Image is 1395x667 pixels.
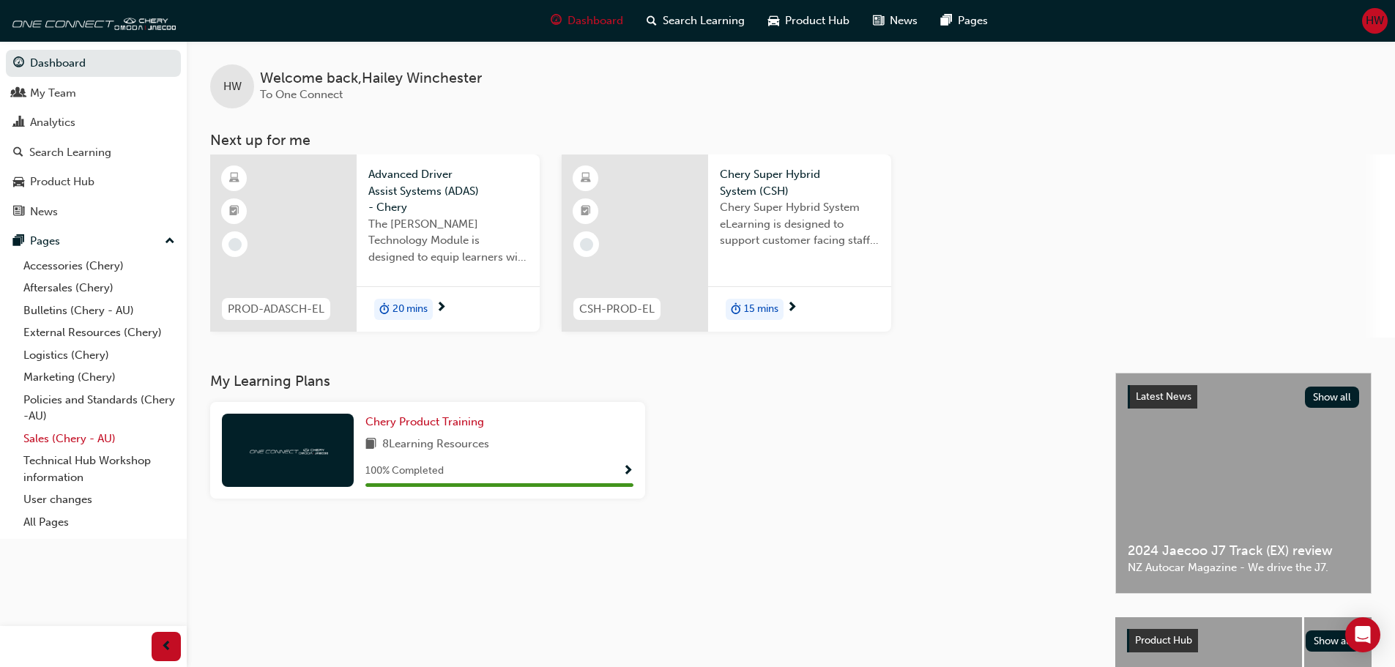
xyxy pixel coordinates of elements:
span: prev-icon [161,638,172,656]
span: search-icon [647,12,657,30]
span: HW [1366,12,1384,29]
a: Dashboard [6,50,181,77]
a: Chery Product Training [365,414,490,431]
a: External Resources (Chery) [18,321,181,344]
a: Search Learning [6,139,181,166]
span: next-icon [786,302,797,315]
a: Analytics [6,109,181,136]
span: learningResourceType_ELEARNING-icon [229,169,239,188]
a: PROD-ADASCH-ELAdvanced Driver Assist Systems (ADAS) - CheryThe [PERSON_NAME] Technology Module is... [210,154,540,332]
span: Chery Product Training [365,415,484,428]
span: PROD-ADASCH-EL [228,301,324,318]
span: Search Learning [663,12,745,29]
h3: My Learning Plans [210,373,1092,390]
span: Chery Super Hybrid System (CSH) [720,166,879,199]
span: 15 mins [744,301,778,318]
span: next-icon [436,302,447,315]
span: Chery Super Hybrid System eLearning is designed to support customer facing staff with the underst... [720,199,879,249]
span: pages-icon [941,12,952,30]
a: guage-iconDashboard [539,6,635,36]
a: CSH-PROD-ELChery Super Hybrid System (CSH)Chery Super Hybrid System eLearning is designed to supp... [562,154,891,332]
span: 2024 Jaecoo J7 Track (EX) review [1128,543,1359,559]
div: News [30,204,58,220]
button: Pages [6,228,181,255]
span: learningResourceType_ELEARNING-icon [581,169,591,188]
a: Product Hub [6,168,181,195]
span: pages-icon [13,235,24,248]
a: All Pages [18,511,181,534]
span: booktick-icon [581,202,591,221]
a: Latest NewsShow all2024 Jaecoo J7 Track (EX) reviewNZ Autocar Magazine - We drive the J7. [1115,373,1372,594]
a: Policies and Standards (Chery -AU) [18,389,181,428]
span: learningRecordVerb_NONE-icon [228,238,242,251]
span: Dashboard [568,12,623,29]
span: Product Hub [1135,634,1192,646]
div: Search Learning [29,144,111,161]
img: oneconnect [248,443,328,457]
button: Show all [1306,630,1361,652]
a: Bulletins (Chery - AU) [18,299,181,322]
span: News [890,12,918,29]
span: 20 mins [393,301,428,318]
h3: Next up for me [187,132,1395,149]
a: search-iconSearch Learning [635,6,756,36]
button: HW [1362,8,1388,34]
span: The [PERSON_NAME] Technology Module is designed to equip learners with essential knowledge about ... [368,216,528,266]
span: learningRecordVerb_NONE-icon [580,238,593,251]
span: guage-icon [551,12,562,30]
span: Advanced Driver Assist Systems (ADAS) - Chery [368,166,528,216]
span: Product Hub [785,12,849,29]
span: news-icon [873,12,884,30]
img: oneconnect [7,6,176,35]
span: To One Connect [260,88,343,101]
div: Product Hub [30,174,94,190]
span: NZ Autocar Magazine - We drive the J7. [1128,559,1359,576]
span: up-icon [165,232,175,251]
a: My Team [6,80,181,107]
div: Pages [30,233,60,250]
a: Aftersales (Chery) [18,277,181,299]
span: search-icon [13,146,23,160]
span: book-icon [365,436,376,454]
a: Sales (Chery - AU) [18,428,181,450]
button: DashboardMy TeamAnalyticsSearch LearningProduct HubNews [6,47,181,228]
span: guage-icon [13,57,24,70]
span: duration-icon [731,300,741,319]
span: duration-icon [379,300,390,319]
a: User changes [18,488,181,511]
span: Pages [958,12,988,29]
a: Product HubShow all [1127,629,1360,652]
span: Show Progress [622,465,633,478]
a: news-iconNews [861,6,929,36]
span: news-icon [13,206,24,219]
span: Latest News [1136,390,1191,403]
a: Technical Hub Workshop information [18,450,181,488]
span: Welcome back , Hailey Winchester [260,70,482,87]
button: Show all [1305,387,1360,408]
span: 8 Learning Resources [382,436,489,454]
span: 100 % Completed [365,463,444,480]
button: Show Progress [622,462,633,480]
a: pages-iconPages [929,6,1000,36]
a: Accessories (Chery) [18,255,181,277]
span: CSH-PROD-EL [579,301,655,318]
div: Open Intercom Messenger [1345,617,1380,652]
span: people-icon [13,87,24,100]
a: Marketing (Chery) [18,366,181,389]
a: News [6,198,181,226]
a: car-iconProduct Hub [756,6,861,36]
span: car-icon [768,12,779,30]
a: Logistics (Chery) [18,344,181,367]
a: Latest NewsShow all [1128,385,1359,409]
span: car-icon [13,176,24,189]
span: HW [223,78,242,95]
div: My Team [30,85,76,102]
span: chart-icon [13,116,24,130]
span: booktick-icon [229,202,239,221]
div: Analytics [30,114,75,131]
